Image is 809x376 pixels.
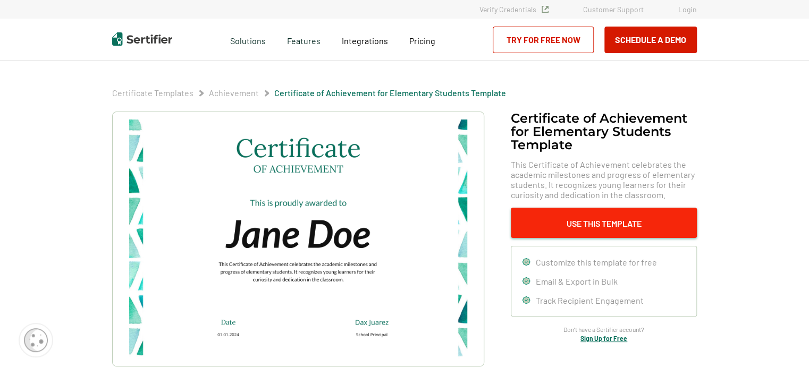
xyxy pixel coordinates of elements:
[479,5,549,14] a: Verify Credentials
[409,33,435,46] a: Pricing
[342,36,388,46] span: Integrations
[511,208,697,238] button: Use This Template
[112,88,193,98] a: Certificate Templates
[542,6,549,13] img: Verified
[230,33,266,46] span: Solutions
[580,335,627,342] a: Sign Up for Free
[24,328,48,352] img: Cookie Popup Icon
[274,88,506,98] a: Certificate of Achievement for Elementary Students Template
[287,33,321,46] span: Features
[511,159,697,200] span: This Certificate of Achievement celebrates the academic milestones and progress of elementary stu...
[511,112,697,151] h1: Certificate of Achievement for Elementary Students Template
[342,33,388,46] a: Integrations
[583,5,644,14] a: Customer Support
[409,36,435,46] span: Pricing
[536,257,657,267] span: Customize this template for free
[493,27,594,53] a: Try for Free Now
[112,32,172,46] img: Sertifier | Digital Credentialing Platform
[536,276,618,286] span: Email & Export in Bulk
[756,325,809,376] iframe: Chat Widget
[678,5,697,14] a: Login
[209,88,259,98] a: Achievement
[112,88,506,98] div: Breadcrumb
[129,119,467,358] img: Certificate of Achievement for Elementary Students Template
[563,324,644,335] span: Don’t have a Sertifier account?
[604,27,697,53] button: Schedule a Demo
[536,295,644,305] span: Track Recipient Engagement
